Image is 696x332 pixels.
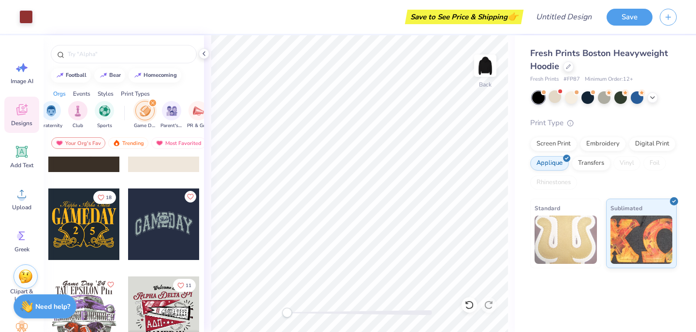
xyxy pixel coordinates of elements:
button: bear [94,68,125,83]
img: Club Image [72,105,83,116]
button: Save [607,9,652,26]
div: Trending [108,137,148,149]
div: Styles [98,89,114,98]
div: Digital Print [629,137,676,151]
button: Like [185,191,196,202]
div: Foil [643,156,666,171]
button: homecoming [129,68,181,83]
span: Fresh Prints [530,75,559,84]
span: 👉 [507,11,518,22]
div: Embroidery [580,137,626,151]
div: Screen Print [530,137,577,151]
img: most_fav.gif [156,140,163,146]
img: Sublimated [610,216,673,264]
button: filter button [95,101,114,130]
div: Rhinestones [530,175,577,190]
div: Print Types [121,89,150,98]
div: filter for Fraternity [41,101,62,130]
img: Fraternity Image [46,105,57,116]
span: 18 [106,195,112,200]
img: Parent's Weekend Image [166,105,177,116]
img: trend_line.gif [134,72,142,78]
span: Greek [14,245,29,253]
img: Game Day Image [140,105,151,116]
span: Sublimated [610,203,642,213]
span: Parent's Weekend [160,122,183,130]
div: Print Type [530,117,677,129]
span: Standard [535,203,560,213]
div: filter for Game Day [134,101,156,130]
span: 11 [186,283,191,288]
input: Untitled Design [528,7,599,27]
div: Your Org's Fav [51,137,105,149]
button: football [51,68,91,83]
button: Like [173,279,196,292]
div: homecoming [144,72,177,78]
button: filter button [41,101,62,130]
span: Designs [11,119,32,127]
div: football [66,72,87,78]
span: Fresh Prints Boston Heavyweight Hoodie [530,47,668,72]
div: filter for Club [68,101,87,130]
span: Club [72,122,83,130]
button: filter button [134,101,156,130]
div: Vinyl [613,156,640,171]
img: Back [476,56,495,75]
div: Transfers [572,156,610,171]
div: filter for Sports [95,101,114,130]
span: Add Text [10,161,33,169]
button: filter button [68,101,87,130]
strong: Need help? [35,302,70,311]
img: trend_line.gif [100,72,107,78]
button: Like [105,279,116,290]
span: Fraternity [41,122,62,130]
img: Sports Image [99,105,110,116]
span: Image AI [11,77,33,85]
div: Save to See Price & Shipping [407,10,521,24]
span: Clipart & logos [6,288,38,303]
div: Most Favorited [151,137,206,149]
span: # FP87 [564,75,580,84]
div: Applique [530,156,569,171]
button: filter button [187,101,209,130]
div: bear [109,72,121,78]
div: filter for PR & General [187,101,209,130]
button: filter button [160,101,183,130]
div: Events [73,89,90,98]
div: Back [479,80,492,89]
span: PR & General [187,122,209,130]
span: Upload [12,203,31,211]
span: Sports [97,122,112,130]
img: Standard [535,216,597,264]
button: Like [93,191,116,204]
img: trend_line.gif [56,72,64,78]
img: trending.gif [113,140,120,146]
span: Game Day [134,122,156,130]
img: PR & General Image [193,105,204,116]
input: Try "Alpha" [67,49,190,59]
div: Orgs [53,89,66,98]
div: filter for Parent's Weekend [160,101,183,130]
img: most_fav.gif [56,140,63,146]
span: Minimum Order: 12 + [585,75,633,84]
div: Accessibility label [282,308,292,318]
